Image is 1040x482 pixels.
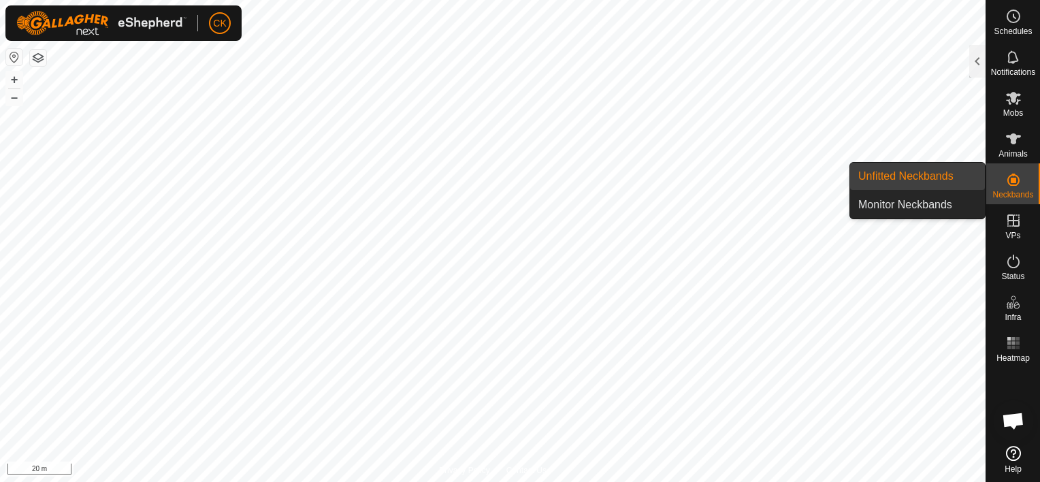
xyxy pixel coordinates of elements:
span: Heatmap [996,354,1030,362]
img: Gallagher Logo [16,11,186,35]
span: Schedules [994,27,1032,35]
button: + [6,71,22,88]
button: Reset Map [6,49,22,65]
span: Status [1001,272,1024,280]
a: Unfitted Neckbands [850,163,985,190]
span: CK [213,16,226,31]
button: Map Layers [30,50,46,66]
a: Monitor Neckbands [850,191,985,219]
span: Notifications [991,68,1035,76]
a: Contact Us [506,464,547,477]
span: Animals [998,150,1028,158]
a: Privacy Policy [439,464,490,477]
span: Neckbands [992,191,1033,199]
span: Mobs [1003,109,1023,117]
span: VPs [1005,231,1020,240]
div: Open chat [993,400,1034,441]
span: Help [1005,465,1022,473]
a: Help [986,440,1040,479]
span: Infra [1005,313,1021,321]
button: – [6,89,22,106]
span: Monitor Neckbands [858,197,952,213]
span: Unfitted Neckbands [858,168,954,184]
